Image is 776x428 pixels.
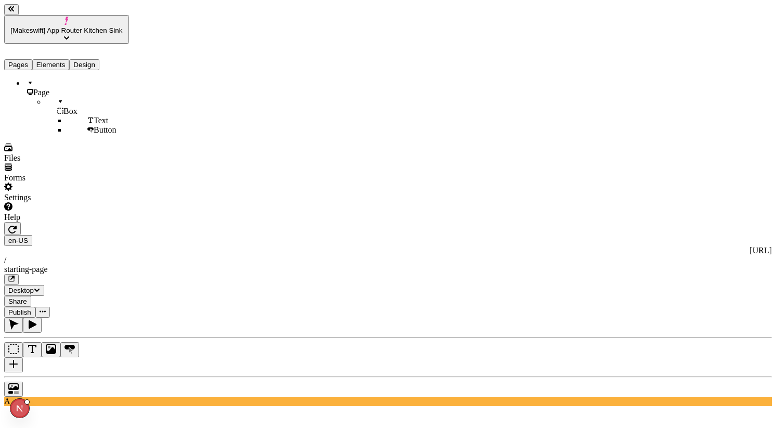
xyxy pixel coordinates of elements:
span: en-US [8,237,28,244]
div: Files [4,153,129,163]
button: Elements [32,59,70,70]
button: Text [23,342,42,357]
div: A [4,397,772,406]
button: Share [4,296,31,307]
button: Open locale picker [4,235,32,246]
span: Button [94,125,117,134]
span: Desktop [8,287,34,294]
button: Pages [4,59,32,70]
button: Design [69,59,99,70]
div: Help [4,213,129,222]
div: [URL] [4,246,772,255]
span: Text [94,116,108,125]
div: starting-page [4,265,772,274]
button: Image [42,342,60,357]
button: [Makeswift] App Router Kitchen Sink [4,15,129,44]
div: Settings [4,193,129,202]
span: Share [8,297,27,305]
span: Box [63,107,77,115]
div: / [4,255,772,265]
span: Page [33,88,49,97]
div: Forms [4,173,129,183]
button: Desktop [4,285,44,296]
button: Publish [4,307,35,318]
button: Button [60,342,79,357]
span: [Makeswift] App Router Kitchen Sink [11,27,123,34]
span: Publish [8,308,31,316]
button: Box [4,342,23,357]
